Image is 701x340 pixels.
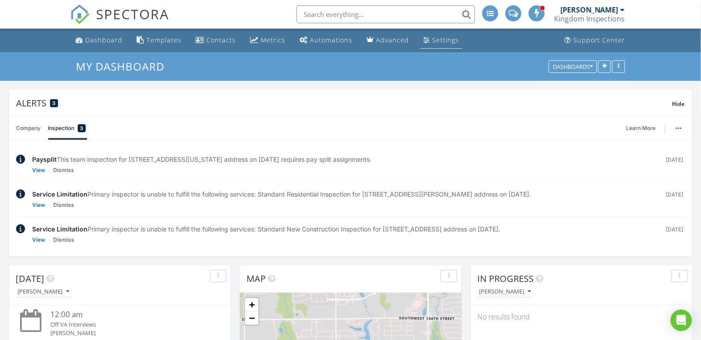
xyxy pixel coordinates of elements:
[245,298,259,311] a: Zoom in
[561,32,629,49] a: Support Center
[146,36,181,44] div: Templates
[676,127,682,129] img: ellipsis-632cfdd7c38ec3a7d453.svg
[246,273,266,285] span: Map
[72,32,126,49] a: Dashboard
[32,224,658,234] div: Primary inspector is unable to fulfill the following services: Standard New Construction Inspecti...
[261,36,285,44] div: Metrics
[32,235,45,244] a: View
[16,286,71,298] button: [PERSON_NAME]
[477,273,534,285] span: In Progress
[76,59,172,74] a: My Dashboard
[432,36,459,44] div: Settings
[32,225,88,233] span: Service Limitation
[665,155,685,175] div: [DATE]
[477,286,533,298] button: [PERSON_NAME]
[53,235,74,244] a: Dismiss
[16,224,25,234] img: info-2c025b9f2229fc06645a.svg
[32,155,57,163] span: Paysplit
[80,124,83,133] span: 3
[53,100,56,106] span: 3
[50,320,207,329] div: Off VA Interviews
[16,273,44,285] span: [DATE]
[50,309,207,320] div: 12:00 am
[376,36,409,44] div: Advanced
[665,224,685,244] div: [DATE]
[246,32,289,49] a: Metrics
[245,311,259,325] a: Zoom out
[553,63,593,70] div: Dashboards
[626,124,661,133] a: Learn More
[70,4,90,24] img: The Best Home Inspection Software - Spectora
[310,36,352,44] div: Automations
[420,32,463,49] a: Settings
[16,155,25,164] img: info-2c025b9f2229fc06645a.svg
[549,60,597,73] button: Dashboards
[573,36,626,44] div: Support Center
[296,32,356,49] a: Automations (Advanced)
[296,5,475,23] input: Search everything...
[32,201,45,210] a: View
[70,12,169,31] a: SPECTORA
[192,32,239,49] a: Contacts
[479,289,531,295] div: [PERSON_NAME]
[32,189,658,199] div: Primary inspector is unable to fulfill the following services: Standard Residential Inspection fo...
[17,289,69,295] div: [PERSON_NAME]
[53,166,74,175] a: Dismiss
[363,32,413,49] a: Advanced
[96,4,169,23] span: SPECTORA
[16,117,41,140] a: Company
[16,97,672,109] div: Alerts
[32,166,45,175] a: View
[471,305,693,329] div: No results found
[53,201,74,210] a: Dismiss
[672,100,685,108] span: Hide
[665,189,685,210] div: [DATE]
[32,190,88,198] span: Service Limitation
[560,5,618,14] div: [PERSON_NAME]
[48,117,86,140] a: Inspection
[671,310,692,331] div: Open Intercom Messenger
[554,14,625,23] div: Kingdom Inspections
[32,155,658,164] div: This team inspection for [STREET_ADDRESS][US_STATE] address on [DATE] requires pay split assignme...
[206,36,236,44] div: Contacts
[50,329,207,337] div: [PERSON_NAME]
[85,36,122,44] div: Dashboard
[133,32,185,49] a: Templates
[16,189,25,199] img: info-2c025b9f2229fc06645a.svg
